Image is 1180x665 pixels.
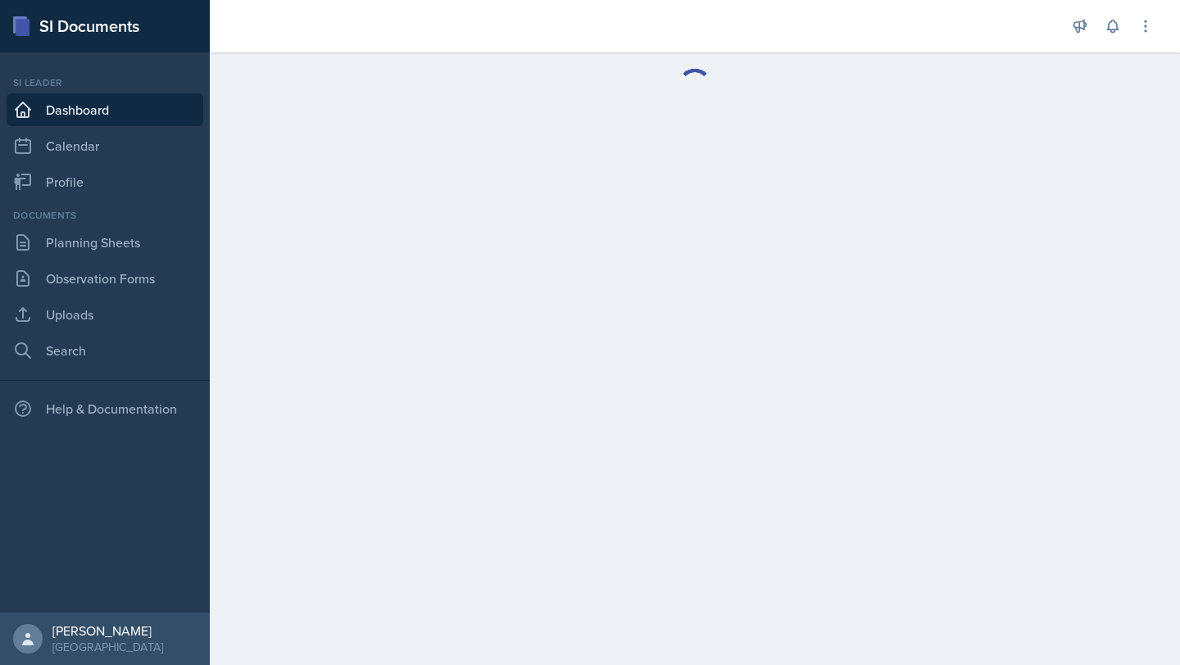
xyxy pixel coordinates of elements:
[52,622,163,639] div: [PERSON_NAME]
[7,298,203,331] a: Uploads
[7,165,203,198] a: Profile
[7,334,203,367] a: Search
[7,93,203,126] a: Dashboard
[7,226,203,259] a: Planning Sheets
[7,392,203,425] div: Help & Documentation
[7,262,203,295] a: Observation Forms
[52,639,163,655] div: [GEOGRAPHIC_DATA]
[7,75,203,90] div: Si leader
[7,129,203,162] a: Calendar
[7,208,203,223] div: Documents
